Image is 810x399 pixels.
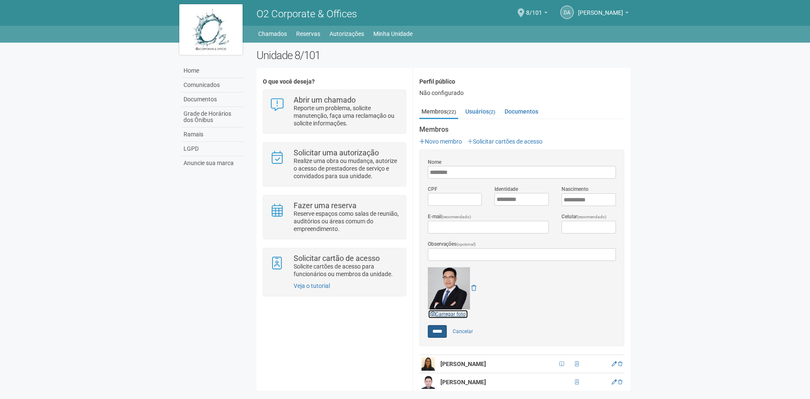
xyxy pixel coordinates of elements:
[448,325,478,338] a: Cancelar
[428,309,468,319] a: Carregar foto
[294,282,330,289] a: Veja o tutorial
[471,285,476,291] a: Remover
[270,202,399,233] a: Fazer uma reserva Reserve espaços como salas de reunião, auditórios ou áreas comum do empreendime...
[428,267,470,309] img: GetFile
[181,78,244,92] a: Comunicados
[256,49,631,62] h2: Unidade 8/101
[560,5,574,19] a: DA
[181,156,244,170] a: Anuncie sua marca
[421,375,435,389] img: user.png
[428,185,437,193] label: CPF
[294,95,356,104] strong: Abrir um chamado
[294,201,356,210] strong: Fazer uma reserva
[258,28,287,40] a: Chamados
[618,361,622,367] a: Excluir membro
[442,214,471,219] span: (recomendado)
[428,213,471,221] label: E-mail
[419,79,624,85] h4: Perfil público
[440,361,486,367] strong: [PERSON_NAME]
[428,240,476,248] label: Observações
[577,214,607,219] span: (recomendado)
[296,28,320,40] a: Reservas
[612,379,617,385] a: Editar membro
[270,149,399,180] a: Solicitar uma autorização Realize uma obra ou mudança, autorize o acesso de prestadores de serviç...
[428,158,441,166] label: Nome
[463,105,497,118] a: Usuários(2)
[562,185,589,193] label: Nascimento
[562,213,607,221] label: Celular
[179,4,243,55] img: logo.jpg
[467,138,543,145] a: Solicitar cartões de acesso
[181,64,244,78] a: Home
[612,361,617,367] a: Editar membro
[294,148,379,157] strong: Solicitar uma autorização
[419,126,624,133] strong: Membros
[181,128,244,142] a: Ramais
[181,107,244,128] a: Grade de Horários dos Ônibus
[494,185,518,193] label: Identidade
[447,109,456,115] small: (22)
[294,157,400,180] p: Realize uma obra ou mudança, autorize o acesso de prestadores de serviço e convidados para sua un...
[526,11,548,17] a: 8/101
[526,1,542,16] span: 8/101
[263,79,406,85] h4: O que você deseja?
[578,11,629,17] a: [PERSON_NAME]
[181,142,244,156] a: LGPD
[578,1,623,16] span: Daniel Andres Soto Lozada
[329,28,364,40] a: Autorizações
[419,89,624,97] div: Não configurado
[489,109,495,115] small: (2)
[181,92,244,107] a: Documentos
[294,254,380,263] strong: Solicitar cartão de acesso
[502,105,540,118] a: Documentos
[618,379,622,385] a: Excluir membro
[270,255,399,278] a: Solicitar cartão de acesso Solicite cartões de acesso para funcionários ou membros da unidade.
[419,105,458,119] a: Membros(22)
[294,104,400,127] p: Reporte um problema, solicite manutenção, faça uma reclamação ou solicite informações.
[421,357,435,371] img: user.png
[256,8,357,20] span: O2 Corporate & Offices
[294,263,400,278] p: Solicite cartões de acesso para funcionários ou membros da unidade.
[373,28,413,40] a: Minha Unidade
[456,242,476,247] span: (opcional)
[440,379,486,385] strong: [PERSON_NAME]
[270,96,399,127] a: Abrir um chamado Reporte um problema, solicite manutenção, faça uma reclamação ou solicite inform...
[419,138,462,145] a: Novo membro
[294,210,400,233] p: Reserve espaços como salas de reunião, auditórios ou áreas comum do empreendimento.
